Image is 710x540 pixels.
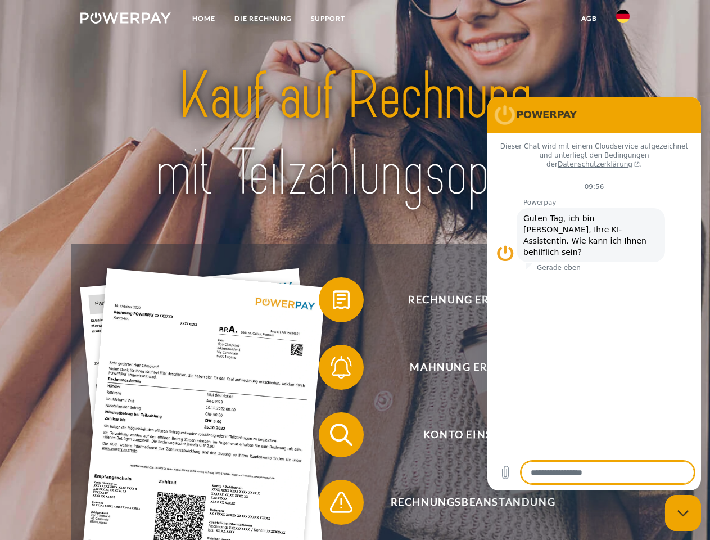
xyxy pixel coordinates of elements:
img: qb_search.svg [327,421,355,449]
a: DIE RECHNUNG [225,8,301,29]
a: agb [572,8,607,29]
img: qb_bell.svg [327,353,355,381]
span: Rechnungsbeanstandung [335,480,610,525]
img: qb_bill.svg [327,286,355,314]
img: logo-powerpay-white.svg [80,12,171,24]
iframe: Schaltfläche zum Öffnen des Messaging-Fensters; Konversation läuft [665,495,701,531]
a: SUPPORT [301,8,355,29]
span: Mahnung erhalten? [335,345,610,390]
img: title-powerpay_de.svg [107,54,603,215]
a: Home [183,8,225,29]
span: Konto einsehen [335,412,610,457]
button: Mahnung erhalten? [319,345,611,390]
img: de [616,10,630,23]
img: qb_warning.svg [327,488,355,516]
span: Rechnung erhalten? [335,277,610,322]
button: Rechnung erhalten? [319,277,611,322]
button: Rechnungsbeanstandung [319,480,611,525]
iframe: Messaging-Fenster [487,97,701,490]
button: Konto einsehen [319,412,611,457]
